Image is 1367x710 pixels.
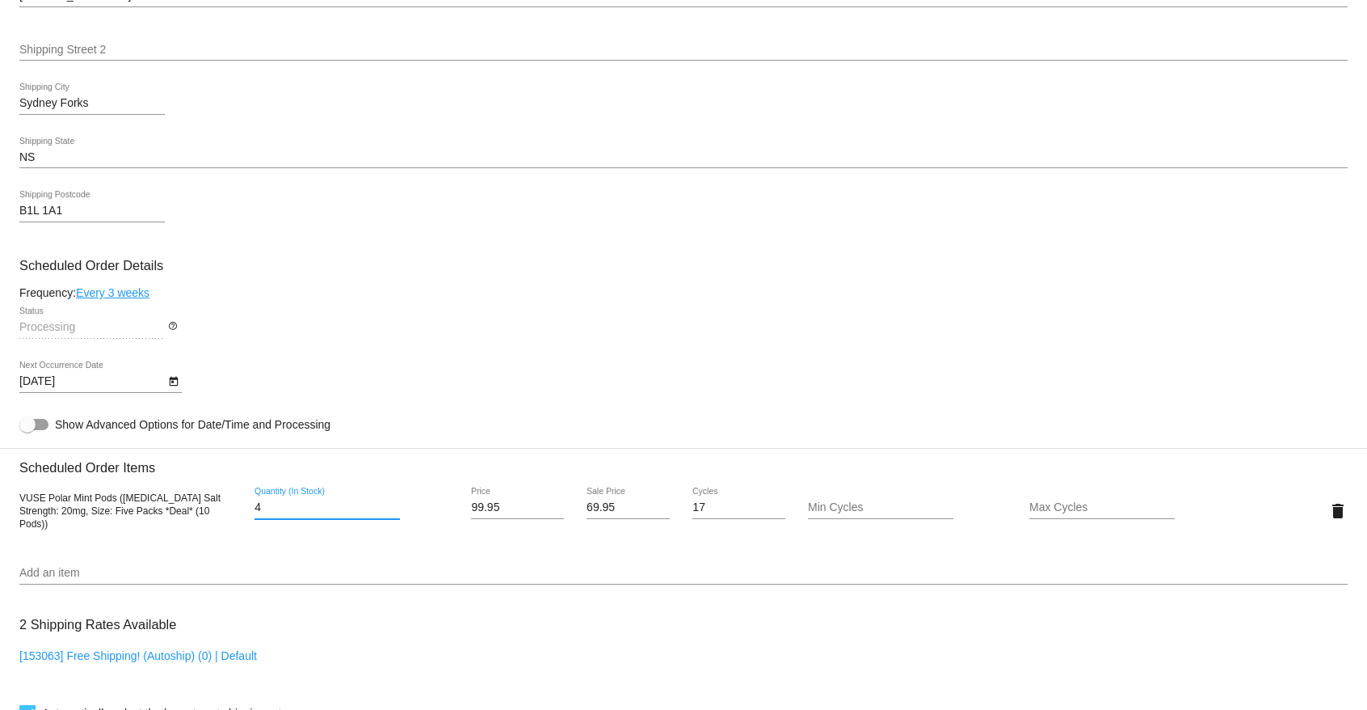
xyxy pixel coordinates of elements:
div: Frequency: [19,286,1348,299]
input: Sale Price [587,501,670,514]
input: Quantity (In Stock) [254,501,400,514]
input: Price [471,501,563,514]
span: VUSE Polar Mint Pods ([MEDICAL_DATA] Salt Strength: 20mg, Size: Five Packs *Deal* (10 Pods)) [19,492,221,530]
input: Add an item [19,567,1348,580]
h3: Scheduled Order Details [19,258,1348,273]
input: Shipping State [19,151,1348,164]
input: Min Cycles [808,501,953,514]
input: Status [19,321,165,334]
input: Shipping Street 2 [19,44,1348,57]
mat-icon: help_outline [168,321,178,340]
a: Every 3 weeks [76,286,149,299]
input: Shipping Postcode [19,205,165,218]
button: Open calendar [165,372,182,389]
input: Max Cycles [1029,501,1175,514]
span: Show Advanced Options for Date/Time and Processing [55,416,330,433]
a: [153063] Free Shipping! (Autoship) (0) | Default [19,649,257,662]
h3: Scheduled Order Items [19,448,1348,475]
h3: 2 Shipping Rates Available [19,607,176,642]
input: Next Occurrence Date [19,375,165,388]
mat-icon: delete [1328,501,1348,521]
input: Cycles [692,501,784,514]
input: Shipping City [19,97,165,110]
